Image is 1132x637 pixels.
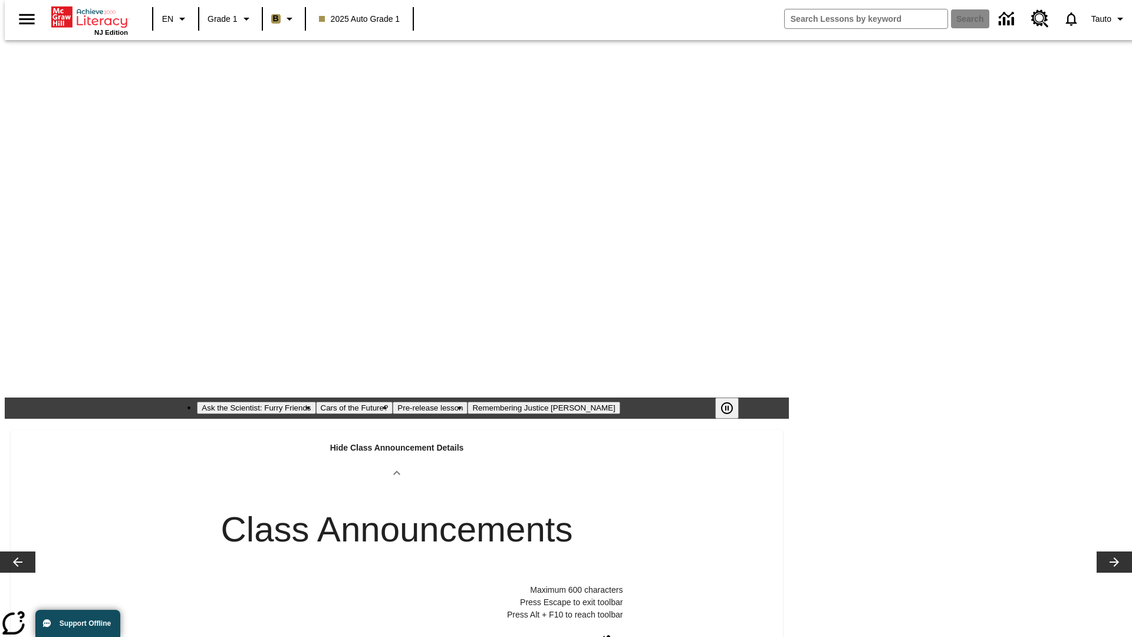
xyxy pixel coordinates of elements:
p: Press Alt + F10 to reach toolbar [171,609,623,621]
button: Slide 1 Ask the Scientist: Furry Friends [197,402,315,414]
button: Language: EN, Select a language [157,8,195,29]
p: Class Announcements attachment at [DATE] 3:20:56 PM [5,9,172,31]
span: B [273,11,279,26]
a: Data Center [992,3,1024,35]
span: EN [162,13,173,25]
div: Pause [715,398,751,419]
p: Press Escape to exit toolbar [171,596,623,609]
span: Grade 1 [208,13,238,25]
button: Boost Class color is light brown. Change class color [266,8,301,29]
p: Maximum 600 characters [171,584,623,596]
div: Home [51,4,128,36]
button: Open side menu [9,2,44,37]
button: Support Offline [35,610,120,637]
button: Slide 4 Remembering Justice O'Connor [468,402,620,414]
input: search field [785,9,947,28]
button: Lesson carousel, Next [1097,551,1132,573]
button: Slide 3 Pre-release lesson [393,402,468,414]
p: Hide Class Announcement Details [330,442,464,454]
a: Notifications [1056,4,1087,34]
span: NJ Edition [94,29,128,36]
span: 2025 Auto Grade 1 [319,13,400,25]
body: Maximum 600 characters Press Escape to exit toolbar Press Alt + F10 to reach toolbar [5,9,172,31]
h2: Class Announcements [221,508,572,551]
a: Resource Center, Will open in new tab [1024,3,1056,35]
span: Support Offline [60,619,111,628]
button: Grade: Grade 1, Select a grade [203,8,258,29]
a: Home [51,5,128,29]
button: Profile/Settings [1087,8,1132,29]
button: Slide 2 Cars of the Future? [316,402,393,414]
button: Pause [715,398,739,419]
div: Hide Class Announcement Details [11,430,783,480]
span: Tauto [1091,13,1111,25]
